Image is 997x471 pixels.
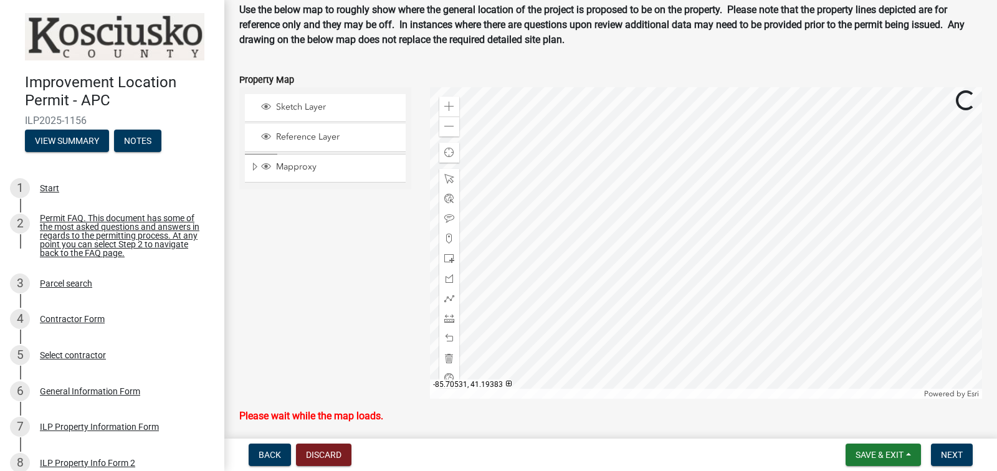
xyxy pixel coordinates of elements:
button: View Summary [25,130,109,152]
div: Permit FAQ. This document has some of the most asked questions and answers in regards to the perm... [40,214,204,257]
div: 5 [10,345,30,365]
div: Find my location [439,143,459,163]
button: Save & Exit [846,444,921,466]
span: Sketch Layer [273,102,401,113]
li: Mapproxy [245,154,406,183]
span: Save & Exit [856,450,904,460]
span: Next [941,450,963,460]
h4: Improvement Location Permit - APC [25,74,214,110]
span: Expand [250,161,259,174]
div: Select contractor [40,351,106,359]
div: 7 [10,417,30,437]
div: Parcel search [40,279,92,288]
div: 6 [10,381,30,401]
div: Start [40,184,59,193]
div: General Information Form [40,387,140,396]
button: Next [931,444,973,466]
div: Reference Layer [259,131,401,144]
label: Property Map [239,76,294,85]
button: Discard [296,444,351,466]
ul: Layer List [244,91,407,186]
div: Zoom in [439,97,459,117]
div: 2 [10,214,30,234]
a: Esri [967,389,979,398]
div: ILP Property Information Form [40,422,159,431]
div: Powered by [921,389,982,399]
img: Kosciusko County, Indiana [25,13,204,60]
div: 3 [10,274,30,293]
div: 4 [10,309,30,329]
button: Notes [114,130,161,152]
li: Reference Layer [245,124,406,152]
div: 1 [10,178,30,198]
span: Mapproxy [273,161,401,173]
div: Contractor Form [40,315,105,323]
div: Sketch Layer [259,102,401,114]
div: ILP Property Info Form 2 [40,459,135,467]
div: Mapproxy [259,161,401,174]
strong: Use the below map to roughly show where the general location of the project is proposed to be on ... [239,4,965,45]
p: Please wait while the map loads. [239,409,982,424]
li: Sketch Layer [245,94,406,122]
span: ILP2025-1156 [25,115,199,126]
span: Back [259,450,281,460]
div: Zoom out [439,117,459,136]
span: Reference Layer [273,131,401,143]
button: Back [249,444,291,466]
wm-modal-confirm: Notes [114,136,161,146]
wm-modal-confirm: Summary [25,136,109,146]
